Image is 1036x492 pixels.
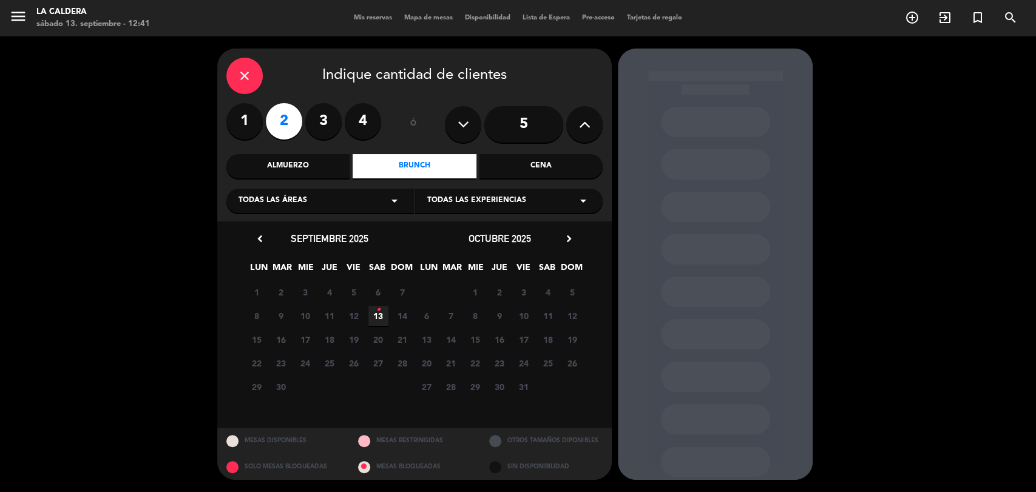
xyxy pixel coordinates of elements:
span: 18 [538,329,558,349]
span: 4 [538,282,558,302]
span: 27 [368,353,388,373]
span: 26 [344,353,364,373]
span: 1 [466,282,486,302]
span: septiembre 2025 [291,232,368,244]
span: Todas las experiencias [427,195,526,207]
span: JUE [490,260,510,280]
span: VIE [513,260,533,280]
div: MESAS RESTRINGIDAS [349,428,481,454]
span: 9 [490,306,510,326]
span: JUE [320,260,340,280]
i: chevron_right [563,232,575,245]
span: 17 [514,329,534,349]
span: 15 [466,329,486,349]
span: 25 [320,353,340,373]
div: MESAS DISPONIBLES [217,428,349,454]
div: SIN DISPONIBILIDAD [480,454,612,480]
span: Tarjetas de regalo [621,15,688,21]
div: sábado 13. septiembre - 12:41 [36,18,150,30]
i: exit_to_app [938,10,952,25]
span: SAB [367,260,387,280]
span: 26 [563,353,583,373]
label: 2 [266,103,302,140]
i: arrow_drop_down [576,194,591,208]
span: VIE [344,260,364,280]
span: 15 [247,329,267,349]
span: MAR [442,260,462,280]
span: 14 [393,306,413,326]
span: Pre-acceso [576,15,621,21]
span: 23 [490,353,510,373]
span: 6 [368,282,388,302]
div: MESAS BLOQUEADAS [349,454,481,480]
span: 20 [417,353,437,373]
span: 16 [490,329,510,349]
span: 20 [368,329,388,349]
span: MIE [466,260,486,280]
button: menu [9,7,27,30]
i: chevron_left [254,232,266,245]
span: 27 [417,377,437,397]
div: SOLO MESAS BLOQUEADAS [217,454,349,480]
i: turned_in_not [970,10,985,25]
span: Todas las áreas [239,195,307,207]
i: search [1003,10,1018,25]
i: add_circle_outline [905,10,919,25]
span: octubre 2025 [469,232,531,244]
span: 13 [417,329,437,349]
label: 1 [226,103,263,140]
span: MIE [296,260,316,280]
span: 5 [344,282,364,302]
span: Disponibilidad [459,15,516,21]
span: 25 [538,353,558,373]
i: arrow_drop_down [387,194,402,208]
span: Mis reservas [348,15,398,21]
span: Mapa de mesas [398,15,459,21]
span: 2 [490,282,510,302]
span: 8 [247,306,267,326]
span: 10 [296,306,316,326]
i: close [237,69,252,83]
span: 19 [563,329,583,349]
span: 7 [393,282,413,302]
span: 7 [441,306,461,326]
span: 13 [368,306,388,326]
span: DOM [561,260,581,280]
span: 11 [320,306,340,326]
div: Indique cantidad de clientes [226,58,603,94]
div: Cena [479,154,603,178]
span: 30 [490,377,510,397]
span: 3 [514,282,534,302]
i: menu [9,7,27,25]
span: 29 [466,377,486,397]
div: La Caldera [36,6,150,18]
span: Lista de Espera [516,15,576,21]
label: 3 [305,103,342,140]
span: 10 [514,306,534,326]
span: 17 [296,329,316,349]
span: SAB [537,260,557,280]
div: Almuerzo [226,154,350,178]
span: 16 [271,329,291,349]
span: 23 [271,353,291,373]
span: 22 [247,353,267,373]
span: 4 [320,282,340,302]
span: 22 [466,353,486,373]
span: 12 [344,306,364,326]
label: 4 [345,103,381,140]
span: 21 [441,353,461,373]
span: MAR [273,260,293,280]
span: 3 [296,282,316,302]
span: 14 [441,329,461,349]
span: DOM [391,260,411,280]
span: 2 [271,282,291,302]
span: 28 [441,377,461,397]
span: 9 [271,306,291,326]
span: 5 [563,282,583,302]
span: LUN [419,260,439,280]
span: 18 [320,329,340,349]
span: 6 [417,306,437,326]
i: • [376,300,381,320]
span: 30 [271,377,291,397]
div: Brunch [353,154,476,178]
